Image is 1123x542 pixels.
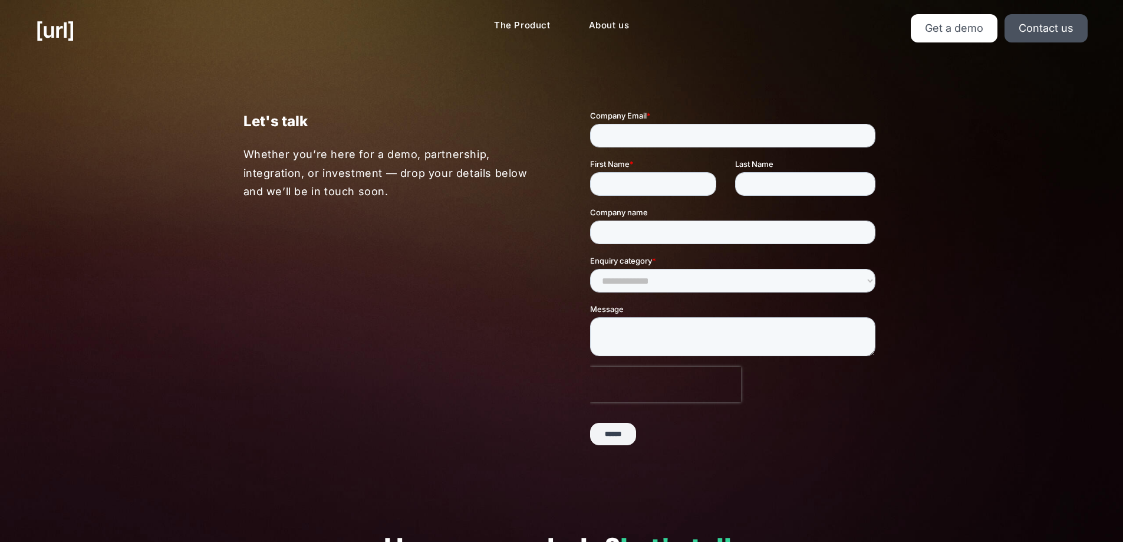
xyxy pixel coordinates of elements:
a: [URL] [35,14,74,46]
p: Let's talk [243,110,533,133]
p: Whether you’re here for a demo, partnership, integration, or investment — drop your details below... [243,145,534,201]
iframe: Form 0 [590,110,880,455]
a: Contact us [1005,14,1088,42]
a: Get a demo [911,14,997,42]
a: The Product [485,14,560,37]
a: About us [579,14,639,37]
